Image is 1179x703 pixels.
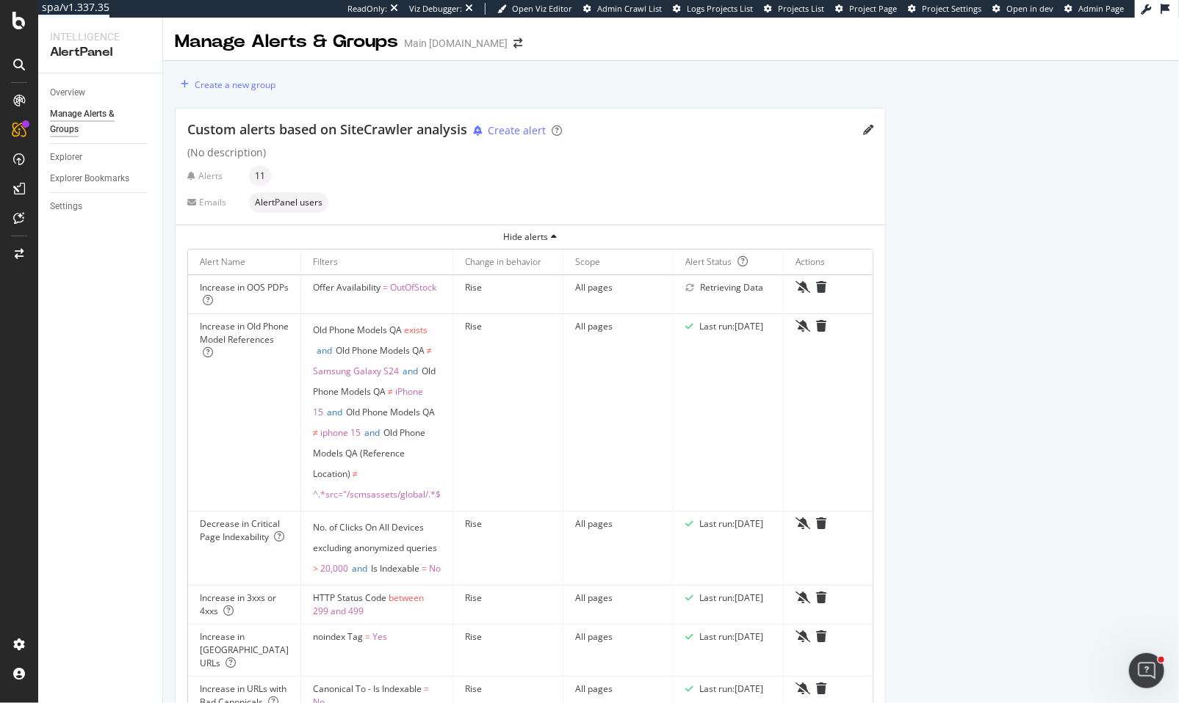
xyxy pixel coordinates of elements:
[50,85,85,101] div: Overview
[575,517,661,531] div: All pages
[249,192,328,213] div: neutral label
[336,344,425,357] span: Old Phone Models QA
[175,29,398,54] div: Manage Alerts & Groups
[863,125,873,135] div: pencil
[849,3,897,14] span: Project Page
[1078,3,1124,14] span: Admin Page
[187,196,243,208] div: Emails
[313,426,425,480] span: Old Phone Models QA (Reference Location)
[465,320,551,333] div: Rise
[699,682,763,696] div: Last run: [DATE]
[313,521,437,554] span: No. of Clicks On All Devices excluding anonymized queries
[50,199,82,214] div: Settings
[50,150,152,165] a: Explorer
[403,365,418,377] span: and
[424,682,429,695] span: =
[699,320,763,333] div: Last run: [DATE]
[313,365,399,377] span: Samsung Galaxy S24
[597,3,662,14] span: Admin Crawl List
[1064,3,1124,15] a: Admin Page
[835,3,897,15] a: Project Page
[467,123,546,139] button: Create alert
[388,385,393,398] span: ≠
[429,562,441,575] span: No
[50,85,152,101] a: Overview
[404,324,428,336] span: exists
[313,591,386,604] span: HTTP Status Code
[383,281,388,294] span: =
[465,591,551,605] div: Rise
[175,73,275,96] button: Create a new group
[364,426,380,439] span: and
[313,426,318,439] span: ≠
[465,682,551,696] div: Rise
[255,172,265,181] span: 11
[513,38,522,48] div: arrow-right-arrow-left
[816,591,826,603] div: trash
[176,225,885,249] button: Hide alerts
[673,3,753,15] a: Logs Projects List
[796,517,810,529] div: bell-slash
[575,320,661,333] div: All pages
[796,682,810,694] div: bell-slash
[313,324,402,336] span: Old Phone Models QA
[575,591,661,605] div: All pages
[575,281,661,294] div: All pages
[563,249,674,275] th: Scope
[497,3,572,15] a: Open Viz Editor
[422,562,427,575] span: =
[320,562,348,575] span: 20,000
[992,3,1053,15] a: Open in dev
[187,145,873,160] div: (No description)
[922,3,981,14] span: Project Settings
[465,630,551,644] div: Rise
[313,605,364,617] span: 299 and 499
[778,3,824,14] span: Projects List
[352,562,367,575] span: and
[200,281,289,307] div: Increase in OOS PDPs
[313,385,423,418] span: iPhone 15
[365,630,370,643] span: =
[301,249,453,275] th: Filters
[488,123,546,138] div: Create alert
[347,3,387,15] div: ReadOnly:
[404,36,508,51] div: Main [DOMAIN_NAME]
[700,281,763,294] div: Retrieving Data
[50,44,151,61] div: AlertPanel
[313,488,441,500] span: ^.*src="/scmsassets/global/.*$
[796,630,810,642] div: bell-slash
[353,467,358,480] span: ≠
[313,365,436,398] span: Old Phone Models QA
[427,344,432,357] span: ≠
[195,79,275,91] div: Create a new group
[1006,3,1053,14] span: Open in dev
[346,406,435,418] span: Old Phone Models QA
[1129,653,1164,688] iframe: Intercom live chat
[371,562,419,575] span: Is Indexable
[50,106,138,137] div: Manage Alerts & Groups
[784,249,894,275] th: Actions
[816,281,826,293] div: trash
[389,591,424,604] span: between
[320,426,361,439] span: iphone 15
[453,249,563,275] th: Change in behavior
[372,630,387,643] span: Yes
[816,630,826,642] div: trash
[465,281,551,294] div: Rise
[313,562,318,575] span: >
[816,320,826,332] div: trash
[200,320,289,360] div: Increase in Old Phone Model References
[200,517,289,544] div: Decrease in Critical Page Indexability
[699,517,763,531] div: Last run: [DATE]
[465,517,551,531] div: Rise
[796,591,810,603] div: bell-slash
[764,3,824,15] a: Projects List
[200,591,289,618] div: Increase in 3xxs or 4xxs
[699,630,763,644] div: Last run: [DATE]
[255,198,322,207] span: AlertPanel users
[200,630,289,670] div: Increase in [GEOGRAPHIC_DATA] URLs
[687,3,753,14] span: Logs Projects List
[674,249,784,275] th: Alert Status
[699,591,763,605] div: Last run: [DATE]
[50,171,129,186] div: Explorer Bookmarks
